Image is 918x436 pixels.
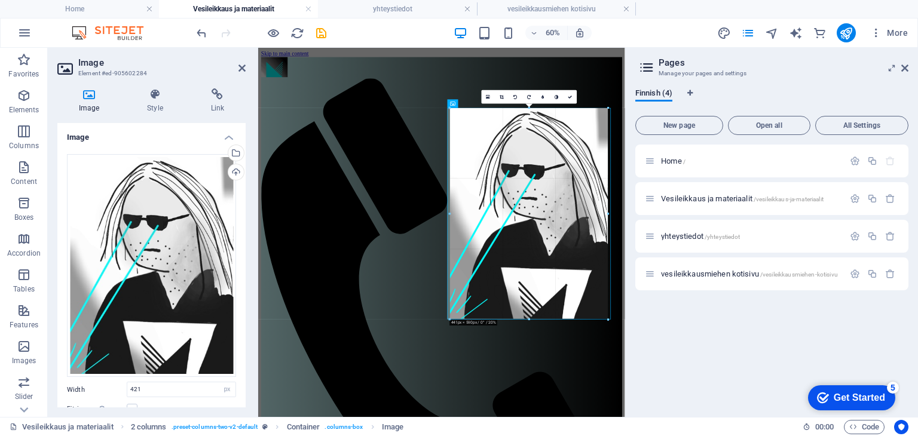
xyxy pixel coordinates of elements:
h6: Session time [803,420,834,434]
div: Vesileikkausta-hwCxCknCk47I3hu24HsYIw.jpg [67,154,236,377]
div: Language Tabs [635,88,908,111]
span: New page [641,122,718,129]
button: pages [741,26,755,40]
span: . preset-columns-two-v2-default [172,420,258,434]
button: reload [290,26,304,40]
a: Rotate left 90° [509,90,522,104]
div: yhteystiedot/yhteystiedot [657,232,844,240]
i: This element is a customizable preset [262,423,268,430]
span: Click to open page [661,156,686,165]
a: Greyscale [550,90,564,104]
div: Get Started 5 items remaining, 0% complete [10,6,97,31]
span: Click to open page [661,269,838,278]
nav: breadcrumb [131,420,403,434]
h4: Vesileikkaus ja materiaalit [159,2,318,16]
button: Code [844,420,885,434]
i: Save (Ctrl+S) [314,26,328,40]
button: undo [194,26,209,40]
div: Settings [850,194,860,204]
h2: Image [78,57,246,68]
button: save [314,26,328,40]
button: 60% [525,26,568,40]
span: Vesileikkaus ja materiaalit [661,194,824,203]
button: Click here to leave preview mode and continue editing [266,26,280,40]
i: Publish [839,26,853,40]
button: design [717,26,732,40]
button: navigator [765,26,779,40]
a: Skip to main content [5,5,84,15]
span: Code [849,420,879,434]
p: Features [10,320,38,330]
div: Vesileikkaus ja materiaalit/vesileikkaus-ja-materiaalit [657,195,844,202]
div: Duplicate [867,269,877,279]
h4: Image [57,123,246,145]
span: 00 00 [815,420,834,434]
div: Duplicate [867,156,877,166]
div: Home/ [657,157,844,165]
span: More [870,27,908,39]
button: text_generator [789,26,803,40]
p: Favorites [8,69,39,79]
span: Click to select. Double-click to edit [131,420,167,434]
h4: Link [189,88,246,113]
h6: 60% [543,26,562,40]
div: Settings [850,156,860,166]
span: Open all [733,122,805,129]
button: Open all [728,116,810,135]
label: Fit image [67,402,127,416]
a: Click to cancel selection. Double-click to open Pages [10,420,114,434]
a: Crop mode [495,90,509,104]
button: New page [635,116,723,135]
button: Usercentrics [894,420,908,434]
img: Editor Logo [69,26,158,40]
div: Settings [850,231,860,241]
span: Finnish (4) [635,86,672,103]
i: Navigator [765,26,779,40]
h4: Image [57,88,126,113]
span: Click to select. Double-click to edit [287,420,320,434]
p: Slider [15,392,33,401]
p: Accordion [7,248,41,258]
p: Images [12,356,36,366]
div: Remove [885,231,895,241]
i: AI Writer [789,26,803,40]
p: Boxes [14,213,34,222]
div: Remove [885,269,895,279]
i: On resize automatically adjust zoom level to fit chosen device. [574,27,585,38]
label: Width [67,386,127,393]
i: Commerce [813,26,827,40]
i: Design (Ctrl+Alt+Y) [717,26,731,40]
div: Duplicate [867,231,877,241]
button: commerce [813,26,827,40]
button: All Settings [815,116,908,135]
a: Rotate right 90° [522,90,536,104]
h4: Style [126,88,189,113]
p: Columns [9,141,39,151]
span: /vesileikkausmiehen-kotisivu [760,271,838,278]
span: : [824,422,825,431]
span: Click to open page [661,232,740,241]
i: Pages (Ctrl+Alt+S) [741,26,755,40]
h4: yhteystiedot [318,2,477,16]
button: publish [837,23,856,42]
span: / [683,158,686,165]
span: All Settings [821,122,903,129]
i: Undo: Change text (Ctrl+Z) [195,26,209,40]
span: . columns-box [325,420,363,434]
div: Get Started [35,13,87,24]
div: 5 [88,2,100,14]
h3: Element #ed-905602284 [78,68,222,79]
div: vesileikkausmiehen kotisivu/vesileikkausmiehen-kotisivu [657,270,844,278]
h2: Pages [659,57,908,68]
p: Elements [9,105,39,115]
h3: Manage your pages and settings [659,68,885,79]
div: Duplicate [867,194,877,204]
div: Settings [850,269,860,279]
span: Click to select. Double-click to edit [382,420,403,434]
h4: vesileikkausmiehen kotisivu [477,2,636,16]
div: 441px × 590px / 0° / 20% [449,320,497,326]
a: Select files from the file manager, stock photos, or upload file(s) [482,90,495,104]
div: The startpage cannot be deleted [885,156,895,166]
span: /vesileikkaus-ja-materiaalit [754,196,824,202]
button: More [865,23,913,42]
